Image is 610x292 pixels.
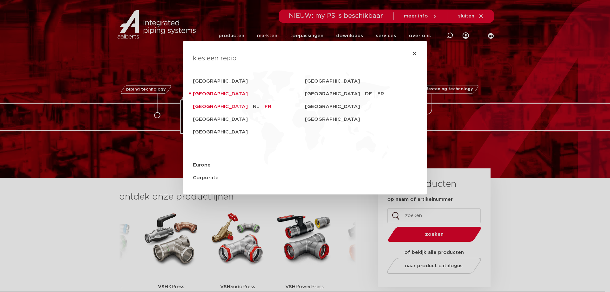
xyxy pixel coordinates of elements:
[193,126,305,139] a: [GEOGRAPHIC_DATA]
[253,100,271,113] ul: [GEOGRAPHIC_DATA]
[365,90,375,98] a: DE
[377,90,387,98] a: FR
[305,100,417,113] a: [GEOGRAPHIC_DATA]
[365,88,389,100] ul: [GEOGRAPHIC_DATA]
[305,75,417,88] a: [GEOGRAPHIC_DATA]
[193,53,417,64] h4: kies een regio
[193,113,305,126] a: [GEOGRAPHIC_DATA]
[193,100,253,113] a: [GEOGRAPHIC_DATA]
[253,103,262,111] a: NL
[193,75,305,88] a: [GEOGRAPHIC_DATA]
[193,88,305,100] a: [GEOGRAPHIC_DATA]
[193,159,417,172] a: Europe
[265,103,271,111] a: FR
[305,113,417,126] a: [GEOGRAPHIC_DATA]
[412,51,417,56] a: Close
[193,172,417,184] a: Corporate
[305,88,365,100] a: [GEOGRAPHIC_DATA]
[193,75,417,184] nav: Menu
